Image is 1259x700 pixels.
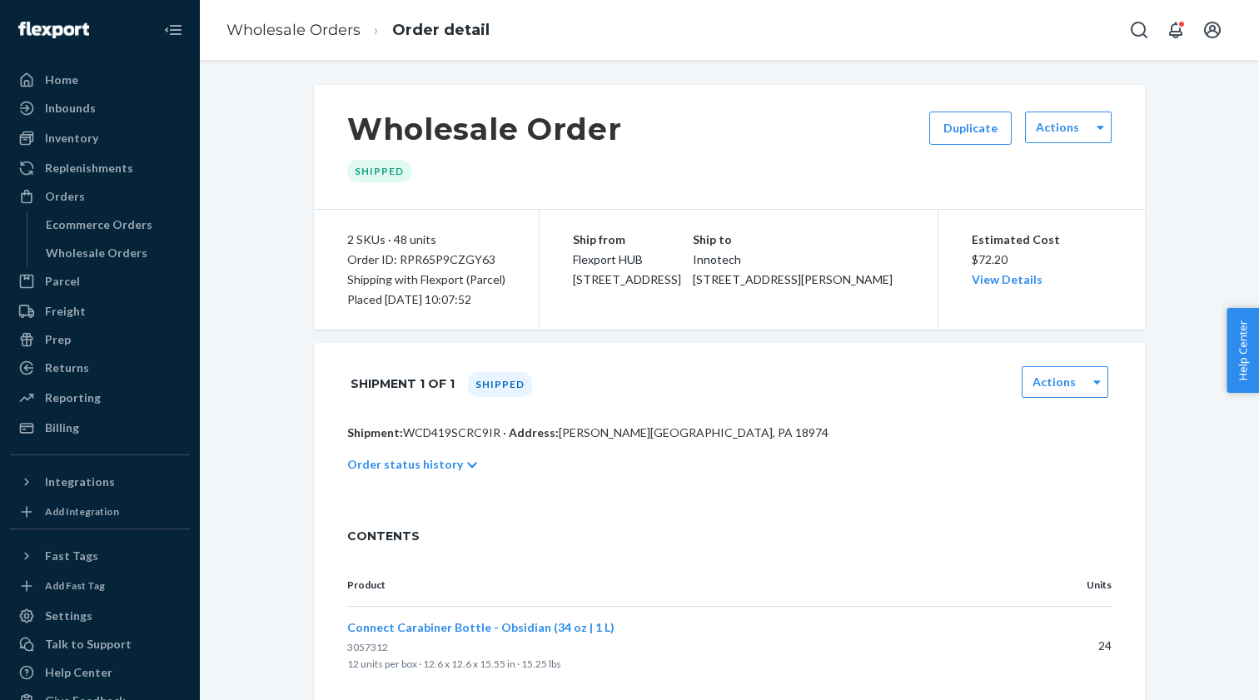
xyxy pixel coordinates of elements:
[45,636,132,653] div: Talk to Support
[10,469,190,495] button: Integrations
[347,424,1112,441] p: WCD419SCRC9IR · [PERSON_NAME][GEOGRAPHIC_DATA], PA 18974
[347,656,1015,673] p: 12 units per box · 12.6 x 12.6 x 15.55 in · 15.25 lbs
[10,502,190,522] a: Add Integration
[573,230,693,250] p: Ship from
[46,245,147,261] div: Wholesale Orders
[45,188,85,205] div: Orders
[693,252,893,286] span: Innotech [STREET_ADDRESS][PERSON_NAME]
[10,576,190,596] a: Add Fast Tag
[347,425,403,439] span: Shipment:
[1151,650,1242,692] iframe: Opens a widget where you can chat to one of our agents
[37,211,191,238] a: Ecommerce Orders
[347,160,411,182] div: Shipped
[213,6,503,55] ol: breadcrumbs
[45,504,119,519] div: Add Integration
[45,474,115,490] div: Integrations
[972,230,1112,290] div: $72.20
[347,456,463,473] p: Order status history
[10,355,190,381] a: Returns
[10,326,190,353] a: Prep
[351,366,455,401] h1: Shipment 1 of 1
[45,130,98,146] div: Inventory
[1042,638,1112,654] p: 24
[347,230,505,250] div: 2 SKUs · 48 units
[10,155,190,181] a: Replenishments
[10,385,190,411] a: Reporting
[929,112,1012,145] button: Duplicate
[45,303,86,320] div: Freight
[347,641,388,653] span: 3057312
[10,298,190,325] a: Freight
[45,420,79,436] div: Billing
[1122,13,1156,47] button: Open Search Box
[392,21,490,39] a: Order detail
[18,22,89,38] img: Flexport logo
[347,112,622,146] h1: Wholesale Order
[347,619,615,636] button: Connect Carabiner Bottle - Obsidian (34 oz | 1 L)
[45,390,101,406] div: Reporting
[347,528,1112,544] span: CONTENTS
[10,603,190,629] a: Settings
[10,125,190,151] a: Inventory
[45,578,105,593] div: Add Fast Tag
[10,95,190,122] a: Inbounds
[45,608,92,624] div: Settings
[10,415,190,441] a: Billing
[468,372,532,397] div: Shipped
[45,160,133,176] div: Replenishments
[1227,308,1259,393] button: Help Center
[1042,578,1112,593] p: Units
[347,290,505,310] div: Placed [DATE] 10:07:52
[10,631,190,658] button: Talk to Support
[10,268,190,295] a: Parcel
[45,664,112,681] div: Help Center
[45,72,78,88] div: Home
[573,252,681,286] span: Flexport HUB [STREET_ADDRESS]
[347,270,505,290] p: Shipping with Flexport (Parcel)
[226,21,361,39] a: Wholesale Orders
[509,425,559,439] span: Address:
[347,620,615,634] span: Connect Carabiner Bottle - Obsidian (34 oz | 1 L)
[693,230,904,250] p: Ship to
[45,331,71,348] div: Prep
[972,272,1043,286] a: View Details
[45,548,98,564] div: Fast Tags
[10,659,190,686] a: Help Center
[46,216,152,233] div: Ecommerce Orders
[10,183,190,210] a: Orders
[1036,119,1079,136] label: Actions
[347,578,1015,593] p: Product
[10,67,190,93] a: Home
[347,250,505,270] div: Order ID: RPR65P9CZGY63
[45,100,96,117] div: Inbounds
[1159,13,1192,47] button: Open notifications
[972,230,1112,250] p: Estimated Cost
[45,360,89,376] div: Returns
[45,273,80,290] div: Parcel
[37,240,191,266] a: Wholesale Orders
[1033,374,1076,390] label: Actions
[10,543,190,569] button: Fast Tags
[1196,13,1229,47] button: Open account menu
[157,13,190,47] button: Close Navigation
